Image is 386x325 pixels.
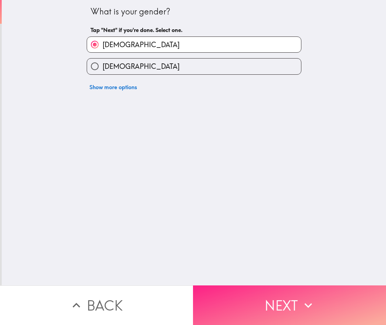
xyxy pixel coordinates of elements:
[87,37,301,52] button: [DEMOGRAPHIC_DATA]
[193,285,386,325] button: Next
[87,59,301,74] button: [DEMOGRAPHIC_DATA]
[90,6,298,18] div: What is your gender?
[90,26,298,34] h6: Tap "Next" if you're done. Select one.
[103,40,180,50] span: [DEMOGRAPHIC_DATA]
[103,62,180,71] span: [DEMOGRAPHIC_DATA]
[87,80,140,94] button: Show more options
